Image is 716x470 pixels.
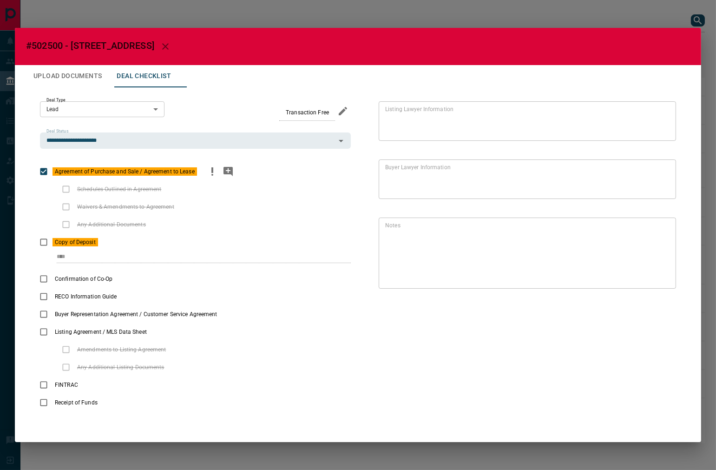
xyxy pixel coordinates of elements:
textarea: text field [385,164,666,195]
span: Confirmation of Co-Op [53,275,115,283]
button: add note [220,163,236,180]
textarea: text field [385,106,666,137]
div: Lead [40,101,164,117]
span: Waivers & Amendments to Agreement [75,203,177,211]
input: checklist input [57,251,331,263]
button: edit [335,103,351,119]
span: Any Additional Listing Documents [75,363,167,371]
span: Amendments to Listing Agreement [75,345,169,354]
label: Deal Type [46,97,66,103]
button: Upload Documents [26,65,109,87]
button: Deal Checklist [109,65,178,87]
span: #502500 - [STREET_ADDRESS] [26,40,154,51]
button: Open [335,134,348,147]
span: RECO Information Guide [53,292,119,301]
label: Deal Status [46,128,68,134]
span: Schedules Outlined in Agreement [75,185,164,193]
span: Copy of Deposit [53,238,98,246]
textarea: text field [385,222,666,285]
span: Agreement of Purchase and Sale / Agreement to Lease [53,167,197,176]
span: Buyer Representation Agreement / Customer Service Agreement [53,310,220,318]
button: priority [204,163,220,180]
span: Any Additional Documents [75,220,148,229]
span: FINTRAC [53,381,80,389]
span: Listing Agreement / MLS Data Sheet [53,328,149,336]
span: Receipt of Funds [53,398,100,407]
